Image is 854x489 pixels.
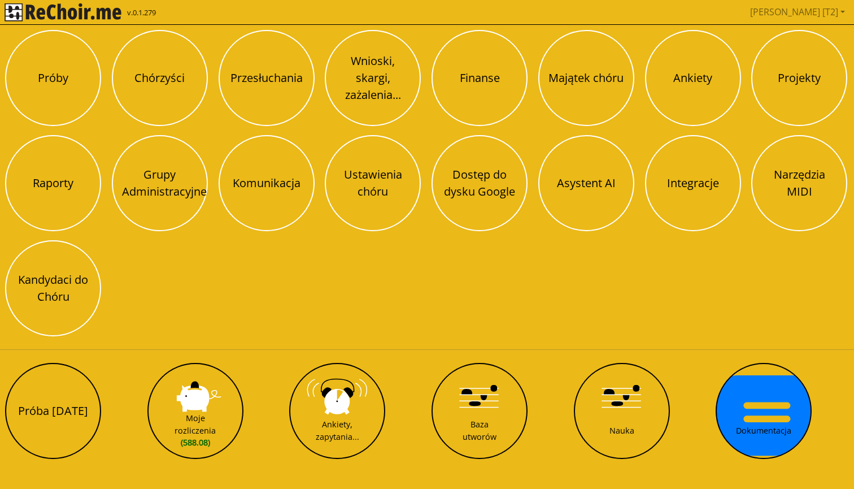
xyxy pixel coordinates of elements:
button: Raporty [5,135,101,231]
button: Finanse [432,30,528,126]
div: Ankiety, zapytania... [316,418,359,443]
button: Asystent AI [538,135,634,231]
button: Ankiety, zapytania... [289,363,385,459]
img: rekłajer mi [5,3,121,21]
span: v.0.1.279 [127,7,156,19]
button: Integracje [645,135,741,231]
button: Baza utworów [432,363,528,459]
div: Nauka [609,425,634,437]
button: Grupy Administracyjne [112,135,208,231]
div: Moje rozliczenia [175,412,216,449]
a: [PERSON_NAME] [T2] [746,1,849,23]
button: Majątek chóru [538,30,634,126]
button: Dokumentacja [716,363,812,459]
button: Nauka [574,363,670,459]
button: Projekty [751,30,847,126]
button: Chórzyści [112,30,208,126]
button: Ustawienia chóru [325,135,421,231]
button: Ankiety [645,30,741,126]
div: Baza utworów [463,418,496,443]
button: Próba [DATE] [5,363,101,459]
div: Dokumentacja [736,425,791,437]
button: Wnioski, skargi, zażalenia... [325,30,421,126]
button: Przesłuchania [219,30,315,126]
button: Narzędzia MIDI [751,135,847,231]
button: Komunikacja [219,135,315,231]
button: Kandydaci do Chóru [5,240,101,336]
button: Dostęp do dysku Google [432,135,528,231]
button: Próby [5,30,101,126]
button: Moje rozliczenia(588.08) [147,363,243,459]
span: (588.08) [175,436,216,449]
